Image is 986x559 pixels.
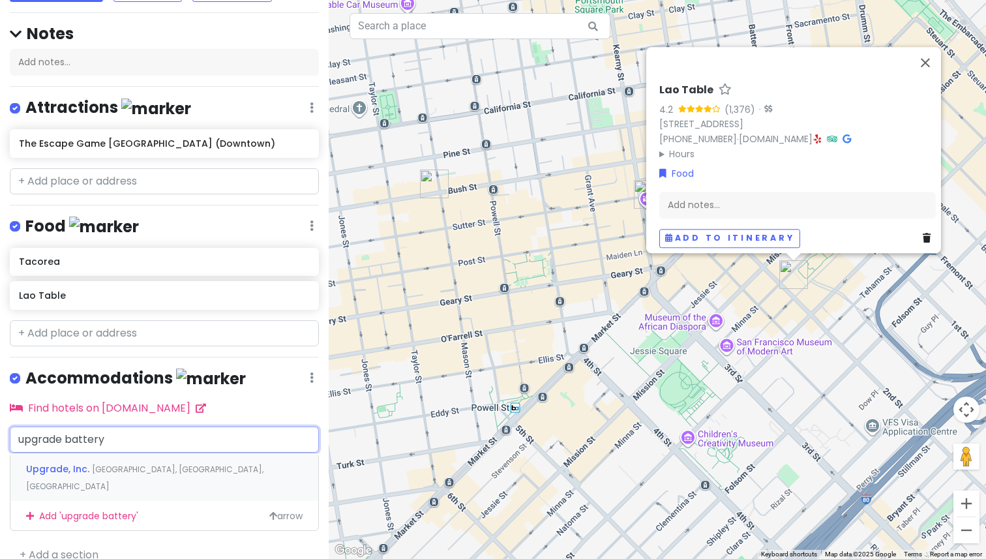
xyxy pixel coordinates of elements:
div: The Escape Game San Francisco (Downtown) [634,180,663,209]
button: Zoom out [953,517,979,543]
button: Add to itinerary [659,229,800,248]
input: + Add place or address [10,320,319,346]
summary: Hours [659,147,936,161]
a: Star place [719,83,732,97]
span: [GEOGRAPHIC_DATA], [GEOGRAPHIC_DATA], [GEOGRAPHIC_DATA] [26,464,263,492]
a: [DOMAIN_NAME] [739,132,813,145]
img: marker [121,98,191,119]
div: Add notes... [659,191,936,219]
h6: Lao Table [659,83,713,97]
img: Google [332,542,375,559]
i: Google Maps [843,134,851,144]
div: Lao Table [779,260,808,289]
input: + Add place or address [10,427,319,453]
input: Search a place [350,13,610,39]
div: Add notes... [10,49,319,76]
h6: The Escape Game [GEOGRAPHIC_DATA] (Downtown) [19,138,309,149]
h4: Notes [10,23,319,44]
button: Keyboard shortcuts [761,550,817,559]
span: Upgrade, Inc. [26,462,92,476]
div: Tacorea [420,170,449,198]
a: Open this area in Google Maps (opens a new window) [332,542,375,559]
h6: Lao Table [19,290,309,301]
h6: Tacorea [19,256,309,267]
a: Food [659,166,694,181]
i: Tripadvisor [827,134,837,144]
div: · · [659,83,936,161]
a: Delete place [923,231,936,245]
h4: Accommodations [25,368,246,389]
h4: Attractions [25,97,191,119]
img: marker [176,369,246,389]
button: Map camera controls [953,397,979,423]
a: [STREET_ADDRESS] [659,117,743,130]
a: Report a map error [930,551,982,558]
button: Close [910,47,941,78]
button: Drag Pegman onto the map to open Street View [953,444,979,470]
input: + Add place or address [10,168,319,194]
span: Map data ©2025 Google [825,551,896,558]
span: arrow [269,509,303,523]
button: Zoom in [953,491,979,517]
div: 4.2 [659,102,678,117]
h4: Food [25,216,139,237]
a: Terms (opens in new tab) [904,551,922,558]
a: Find hotels on [DOMAIN_NAME] [10,400,206,415]
div: (1,376) [725,102,755,117]
img: marker [69,217,139,237]
a: [PHONE_NUMBER] [659,132,737,145]
div: · [755,104,772,117]
div: Add ' upgrade battery ' [10,501,318,530]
